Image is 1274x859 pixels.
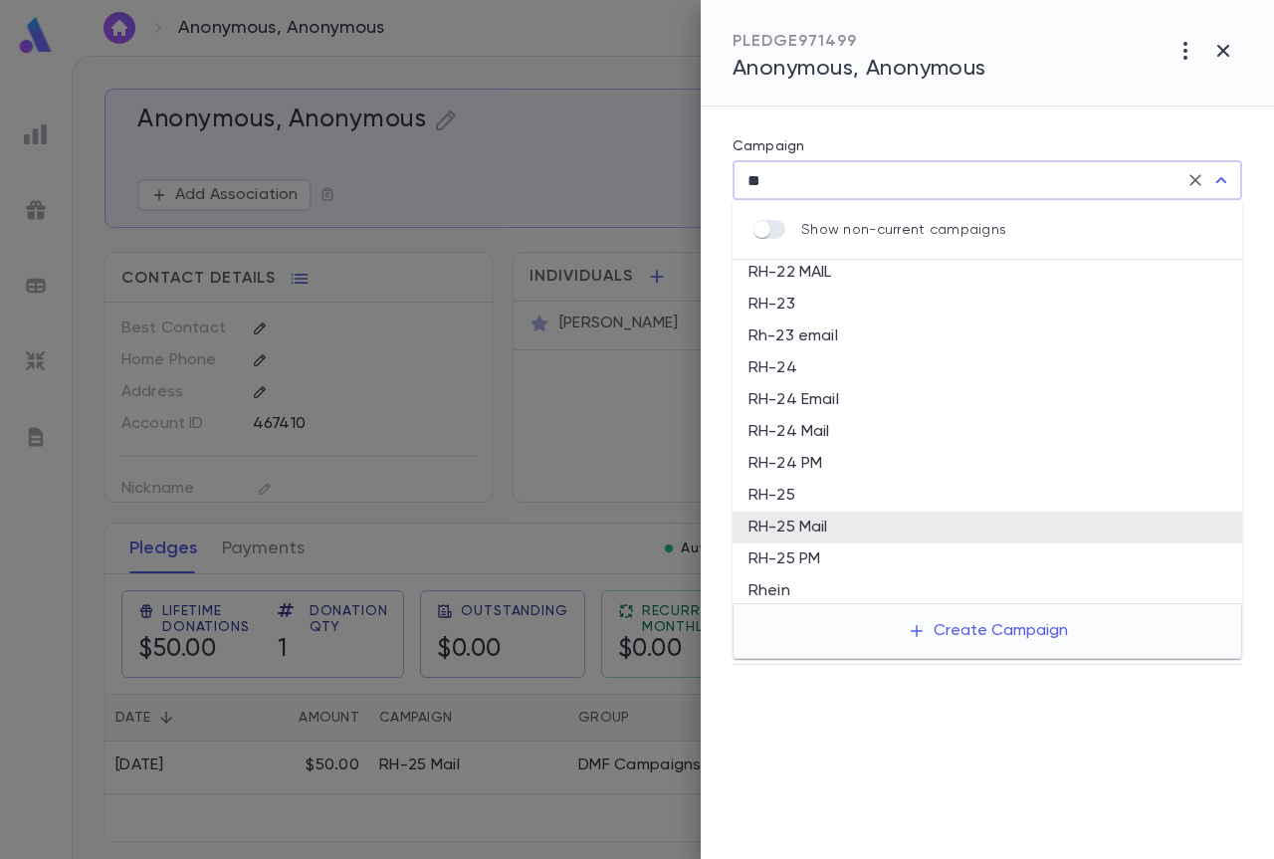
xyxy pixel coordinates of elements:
li: Rhein [733,575,1242,607]
li: Rh-23 email [733,321,1242,352]
button: Close [1207,166,1235,194]
button: Create Campaign [892,612,1084,650]
span: Anonymous, Anonymous [733,58,986,80]
div: PLEDGE 971499 [733,32,986,52]
p: Show non-current campaigns [801,222,1006,238]
li: RH-24 Email [733,384,1242,416]
li: RH-24 Mail [733,416,1242,448]
button: Clear [1181,166,1209,194]
li: RH-24 PM [733,448,1242,480]
li: RH-23 [733,289,1242,321]
li: RH-25 [733,480,1242,512]
label: Campaign [733,138,804,154]
li: RH-25 Mail [733,512,1242,543]
li: RH-25 PM [733,543,1242,575]
li: RH-24 [733,352,1242,384]
li: RH-22 MAIL [733,257,1242,289]
h5: [DATE] [721,252,979,294]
